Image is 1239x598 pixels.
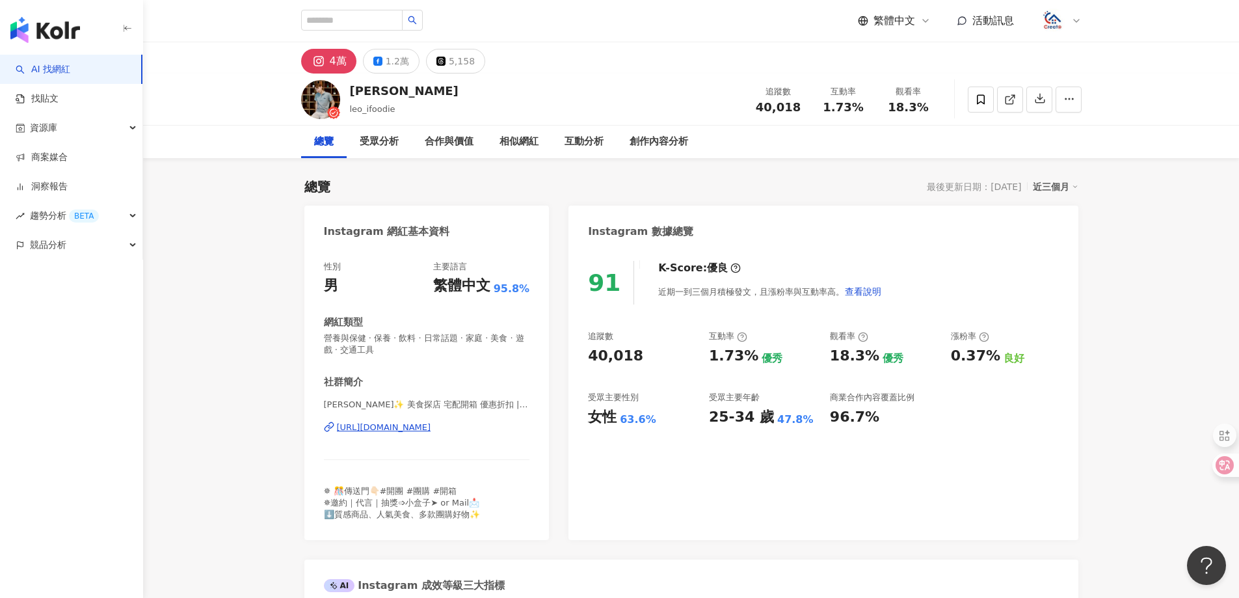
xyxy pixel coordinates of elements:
button: 1.2萬 [363,49,420,74]
div: 優秀 [762,351,782,366]
div: 總覽 [304,178,330,196]
div: 1.73% [709,346,758,366]
div: Instagram 成效等級三大指標 [324,578,505,593]
div: 優良 [707,261,728,275]
div: 追蹤數 [754,85,803,98]
div: 商業合作內容覆蓋比例 [830,392,914,403]
a: [URL][DOMAIN_NAME] [324,422,530,433]
span: 資源庫 [30,113,57,143]
div: 網紅類型 [324,316,363,329]
div: 社群簡介 [324,375,363,389]
div: K-Score : [658,261,741,275]
a: 商案媒合 [16,151,68,164]
div: 受眾分析 [360,134,399,150]
span: 競品分析 [30,230,66,260]
span: 95.8% [494,282,530,296]
div: 男 [324,276,338,296]
span: 活動訊息 [972,14,1014,27]
a: searchAI 找網紅 [16,63,70,76]
div: 4萬 [330,52,347,70]
div: BETA [69,210,99,223]
a: 找貼文 [16,92,59,105]
div: 女性 [588,407,617,428]
div: [URL][DOMAIN_NAME] [337,422,431,433]
div: 互動率 [709,331,747,342]
div: 相似網紅 [500,134,539,150]
div: 觀看率 [830,331,868,342]
div: 91 [588,269,620,296]
button: 5,158 [426,49,485,74]
div: 18.3% [830,346,879,366]
div: 40,018 [588,346,643,366]
span: rise [16,211,25,221]
div: 0.37% [951,346,1000,366]
img: logo.png [1041,8,1065,33]
button: 4萬 [301,49,356,74]
div: 性別 [324,261,341,273]
img: KOL Avatar [301,80,340,119]
div: AI [324,579,355,592]
div: 5,158 [449,52,475,70]
div: 創作內容分析 [630,134,688,150]
div: 總覽 [314,134,334,150]
button: 查看說明 [844,279,882,305]
div: 合作與價值 [425,134,473,150]
div: 良好 [1004,351,1024,366]
div: 互動分析 [565,134,604,150]
span: 18.3% [888,101,928,114]
div: 近期一到三個月積極發文，且漲粉率與互動率高。 [658,279,882,305]
div: 最後更新日期：[DATE] [927,182,1021,192]
div: 近三個月 [1033,178,1078,195]
div: 受眾主要性別 [588,392,639,403]
span: 繁體中文 [873,14,915,28]
div: 互動率 [819,85,868,98]
div: 漲粉率 [951,331,989,342]
span: 趨勢分析 [30,201,99,230]
div: 主要語言 [433,261,467,273]
div: 1.2萬 [386,52,409,70]
div: 追蹤數 [588,331,613,342]
div: Instagram 網紅基本資料 [324,224,450,239]
span: [PERSON_NAME]✨ 美食探店 宅配開箱 優惠折扣 | leo_ifoodie [324,399,530,411]
div: 優秀 [883,351,903,366]
div: 25-34 歲 [709,407,774,428]
span: 查看說明 [845,286,881,297]
span: search [408,16,417,25]
a: 洞察報告 [16,180,68,193]
iframe: Help Scout Beacon - Open [1187,546,1226,585]
img: logo [10,17,80,43]
div: 觀看率 [884,85,933,98]
span: 1.73% [823,101,863,114]
span: ✵ 🎊傳送門👇🏻#開團 #團購 #開箱 ✵邀約｜代言｜抽獎➩小盒子➤ or Mail📩 ⬇️質感商品、人氣美食、多款團購好物✨ [324,486,480,519]
div: 63.6% [620,413,656,427]
div: 96.7% [830,407,879,428]
div: [PERSON_NAME] [350,83,459,99]
div: 繁體中文 [433,276,490,296]
div: 受眾主要年齡 [709,392,760,403]
div: Instagram 數據總覽 [588,224,693,239]
span: leo_ifoodie [350,104,395,114]
span: 40,018 [756,100,801,114]
span: 營養與保健 · 保養 · 飲料 · 日常話題 · 家庭 · 美食 · 遊戲 · 交通工具 [324,333,530,356]
div: 47.8% [777,413,814,427]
